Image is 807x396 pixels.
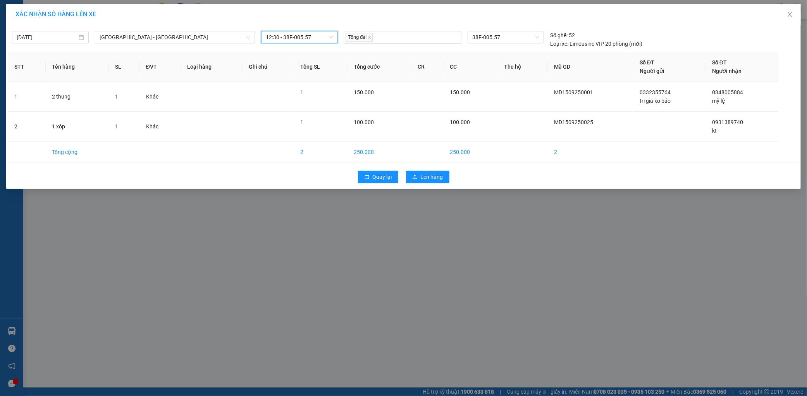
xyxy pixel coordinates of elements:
[109,52,140,82] th: SL
[787,11,793,17] span: close
[779,4,801,26] button: Close
[421,173,443,181] span: Lên hàng
[450,119,470,125] span: 100.000
[346,33,373,42] span: Tổng đài
[246,35,251,40] span: down
[640,98,671,104] span: tri giá ko báo
[548,142,634,163] td: 2
[712,68,742,74] span: Người nhận
[550,40,568,48] span: Loại xe:
[450,89,470,95] span: 150.000
[140,112,181,142] td: Khác
[294,52,348,82] th: Tổng SL
[354,119,374,125] span: 100.000
[348,52,411,82] th: Tổng cước
[17,33,77,42] input: 15/09/2025
[406,171,449,183] button: uploadLên hàng
[46,112,109,142] td: 1 xốp
[640,89,671,95] span: 0332355764
[354,89,374,95] span: 150.000
[46,82,109,112] td: 2 thung
[554,119,593,125] span: MD1509250025
[412,174,418,180] span: upload
[266,31,333,43] span: 12:30 - 38F-005.57
[294,142,348,163] td: 2
[8,112,46,142] td: 2
[550,31,575,40] div: 52
[8,52,46,82] th: STT
[181,52,242,82] th: Loại hàng
[358,171,398,183] button: rollbackQuay lại
[140,82,181,112] td: Khác
[550,40,642,48] div: Limousine VIP 20 phòng (mới)
[140,52,181,82] th: ĐVT
[4,57,90,68] li: In ngày: 09:12 15/09
[444,52,498,82] th: CC
[4,47,90,57] li: [PERSON_NAME]
[8,82,46,112] td: 1
[411,52,444,82] th: CR
[115,93,118,100] span: 1
[300,119,303,125] span: 1
[46,142,109,163] td: Tổng cộng
[550,31,568,40] span: Số ghế:
[712,128,717,134] span: kt
[640,59,654,66] span: Số ĐT
[712,119,743,125] span: 0931389740
[712,89,743,95] span: 0348005884
[15,10,96,18] span: XÁC NHẬN SỐ HÀNG LÊN XE
[373,173,392,181] span: Quay lại
[115,123,118,130] span: 1
[554,89,593,95] span: MD1509250001
[640,68,664,74] span: Người gửi
[498,52,548,82] th: Thu hộ
[364,174,370,180] span: rollback
[348,142,411,163] td: 250.000
[300,89,303,95] span: 1
[368,35,372,39] span: close
[712,59,727,66] span: Số ĐT
[444,142,498,163] td: 250.000
[243,52,294,82] th: Ghi chú
[548,52,634,82] th: Mã GD
[712,98,725,104] span: mỹ lệ
[100,31,250,43] span: Hà Nội - Kỳ Anh
[472,31,539,43] span: 38F-005.57
[46,52,109,82] th: Tên hàng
